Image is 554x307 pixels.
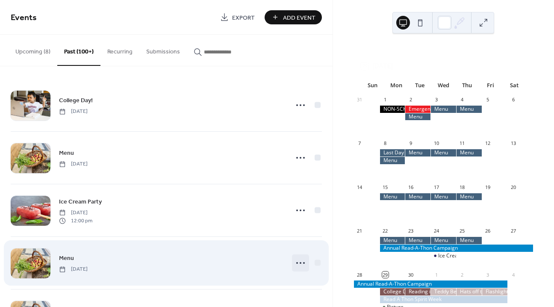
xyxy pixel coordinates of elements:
span: Menu [59,149,74,158]
button: Submissions [139,35,187,65]
span: [DATE] [59,266,88,273]
div: Menu [430,149,456,156]
div: 24 [433,228,439,234]
div: Menu [405,113,430,121]
div: Emergency Food Kits are Due Today! [405,106,430,113]
span: College Day! [59,96,93,105]
div: Wed [432,77,455,94]
div: Mon [384,77,408,94]
div: 1 [382,97,389,103]
div: Menu [456,149,482,156]
span: [DATE] [59,108,88,115]
div: Ice Cream Party [430,252,456,260]
div: 5 [484,97,491,103]
div: 20 [510,184,516,190]
div: 19 [484,184,491,190]
div: 21 [357,228,363,234]
div: Reading in my Jammies! [405,288,430,295]
div: Menu [430,193,456,201]
span: Add Event [283,13,315,22]
div: 18 [459,184,465,190]
div: Menu [430,237,456,244]
div: 23 [407,228,414,234]
div: 2 [459,272,465,278]
div: Tue [408,77,431,94]
div: Last Day to Place Scholastic Book Orders [380,149,405,156]
div: Sun [361,77,384,94]
div: Menu [430,106,456,113]
a: College Day! [59,95,93,105]
div: Menu [456,106,482,113]
div: 26 [484,228,491,234]
div: Menu [380,157,405,164]
div: 7 [357,140,363,147]
div: 10 [433,140,439,147]
button: Past (100+) [57,35,100,66]
div: 13 [510,140,516,147]
a: Ice Cream Party [59,197,102,207]
div: 8 [382,140,389,147]
div: Annual Read-A-Thon Campaign [380,245,533,252]
span: Menu [59,254,74,263]
div: Read A Thon Spirit Week [380,296,508,303]
div: 12 [484,140,491,147]
span: Export [232,13,255,22]
a: Menu [59,148,74,158]
div: Menu [456,237,482,244]
button: Upcoming (8) [9,35,57,65]
div: Teddy Bear Share! [430,288,456,295]
span: [DATE] [59,209,92,217]
button: Add Event [265,10,322,24]
div: 16 [407,184,414,190]
div: Sat [503,77,526,94]
div: NON-SCHOOL DAY [380,106,405,113]
div: Ice Cream Party [438,252,476,260]
div: College Day! [380,288,405,295]
div: Flashlight Friday! [482,288,507,295]
div: Fri [479,77,502,94]
span: Events [11,9,37,26]
a: Menu [59,253,74,263]
div: 3 [433,97,439,103]
div: Menu [405,237,430,244]
div: 17 [433,184,439,190]
span: [DATE] [59,160,88,168]
span: 12:00 pm [59,217,92,224]
div: Menu [456,193,482,201]
div: Menu [405,149,430,156]
div: 6 [510,97,516,103]
div: 27 [510,228,516,234]
div: Menu [405,193,430,201]
div: 4 [459,97,465,103]
div: 4 [510,272,516,278]
div: [DATE] [354,46,533,56]
div: 28 [357,272,363,278]
div: Annual Read-A-Thon Campaign [354,280,507,288]
div: 9 [407,140,414,147]
div: 11 [459,140,465,147]
div: 14 [357,184,363,190]
div: 3 [484,272,491,278]
div: Menu [380,237,405,244]
div: 2 [407,97,414,103]
div: Hats off to Reading! [456,288,482,295]
div: 29 [382,272,389,278]
button: Recurring [100,35,139,65]
div: Thu [455,77,479,94]
div: 30 [407,272,414,278]
div: 31 [357,97,363,103]
div: 15 [382,184,389,190]
div: Menu [380,193,405,201]
a: Export [214,10,261,24]
div: 1 [433,272,439,278]
div: 22 [382,228,389,234]
div: 25 [459,228,465,234]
